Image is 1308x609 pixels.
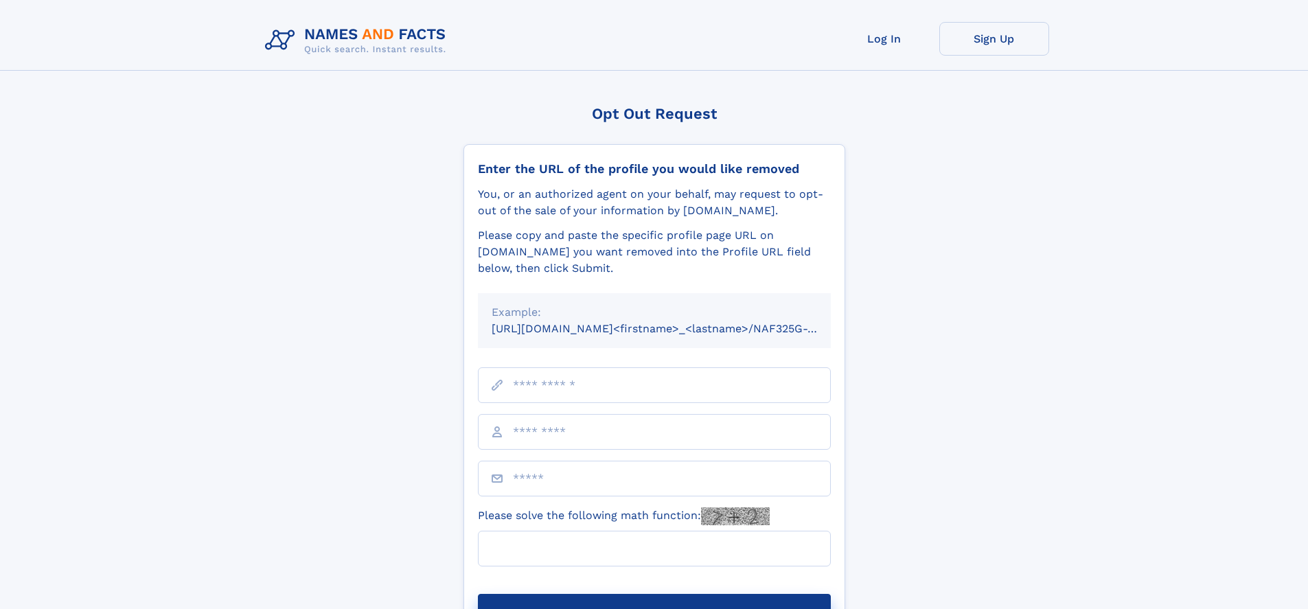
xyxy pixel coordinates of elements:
[492,304,817,321] div: Example:
[829,22,939,56] a: Log In
[478,161,831,176] div: Enter the URL of the profile you would like removed
[463,105,845,122] div: Opt Out Request
[478,227,831,277] div: Please copy and paste the specific profile page URL on [DOMAIN_NAME] you want removed into the Pr...
[478,186,831,219] div: You, or an authorized agent on your behalf, may request to opt-out of the sale of your informatio...
[492,322,857,335] small: [URL][DOMAIN_NAME]<firstname>_<lastname>/NAF325G-xxxxxxxx
[478,507,770,525] label: Please solve the following math function:
[939,22,1049,56] a: Sign Up
[260,22,457,59] img: Logo Names and Facts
